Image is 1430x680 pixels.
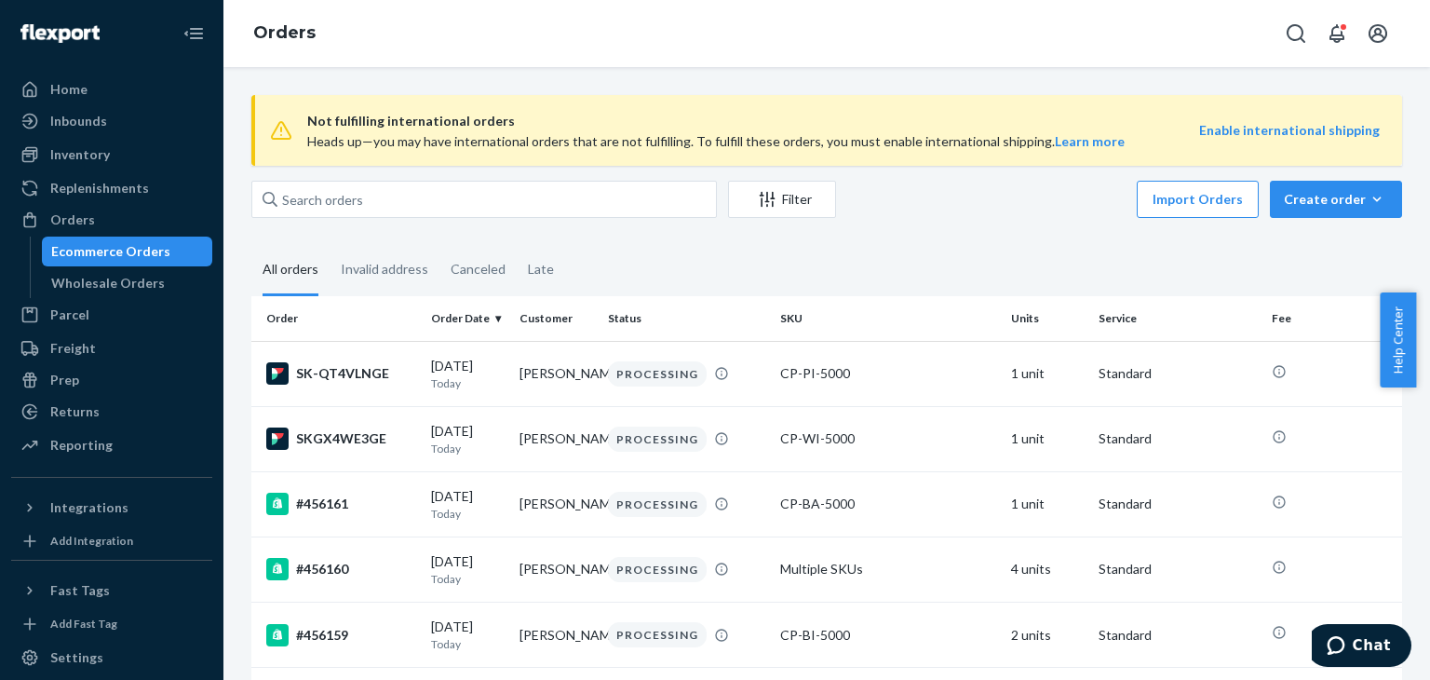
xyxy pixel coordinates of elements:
[431,618,505,652] div: [DATE]
[1004,603,1092,668] td: 2 units
[431,357,505,391] div: [DATE]
[780,626,995,645] div: CP-BI-5000
[1359,15,1396,52] button: Open account menu
[11,430,212,460] a: Reporting
[431,441,505,456] p: Today
[512,603,600,668] td: [PERSON_NAME]
[50,498,128,517] div: Integrations
[266,493,416,515] div: #456161
[528,245,554,293] div: Late
[50,112,107,130] div: Inbounds
[1277,15,1315,52] button: Open Search Box
[512,537,600,602] td: [PERSON_NAME]
[263,245,318,296] div: All orders
[51,242,170,261] div: Ecommerce Orders
[431,422,505,456] div: [DATE]
[175,15,212,52] button: Close Navigation
[1004,341,1092,406] td: 1 unit
[238,7,331,61] ol: breadcrumbs
[50,436,113,455] div: Reporting
[253,22,316,43] a: Orders
[42,237,213,266] a: Ecommerce Orders
[11,333,212,363] a: Freight
[451,245,506,293] div: Canceled
[1099,560,1256,578] p: Standard
[424,296,512,341] th: Order Date
[1004,537,1092,602] td: 4 units
[431,552,505,587] div: [DATE]
[50,211,95,229] div: Orders
[11,300,212,330] a: Parcel
[512,471,600,537] td: [PERSON_NAME]
[1099,429,1256,448] p: Standard
[1099,495,1256,513] p: Standard
[42,268,213,298] a: Wholesale Orders
[1318,15,1356,52] button: Open notifications
[11,576,212,605] button: Fast Tags
[11,173,212,203] a: Replenishments
[608,361,707,387] div: PROCESSING
[50,371,79,389] div: Prep
[1055,133,1125,149] a: Learn more
[1137,181,1259,218] button: Import Orders
[266,624,416,646] div: #456159
[307,110,1199,132] span: Not fulfilling international orders
[512,341,600,406] td: [PERSON_NAME]
[608,492,707,517] div: PROCESSING
[11,397,212,427] a: Returns
[11,643,212,673] a: Settings
[50,80,88,99] div: Home
[1004,406,1092,471] td: 1 unit
[608,622,707,647] div: PROCESSING
[431,506,505,522] p: Today
[780,495,995,513] div: CP-BA-5000
[608,557,707,582] div: PROCESSING
[50,402,100,421] div: Returns
[1312,624,1411,671] iframe: Opens a widget where you can chat to one of our agents
[50,339,96,358] div: Freight
[341,245,428,293] div: Invalid address
[50,648,103,667] div: Settings
[266,558,416,580] div: #456160
[1199,122,1380,138] a: Enable international shipping
[1099,364,1256,383] p: Standard
[20,24,100,43] img: Flexport logo
[11,140,212,170] a: Inventory
[266,362,416,385] div: SK-QT4VLNGE
[1270,181,1402,218] button: Create order
[600,296,773,341] th: Status
[1264,296,1402,341] th: Fee
[431,571,505,587] p: Today
[11,365,212,395] a: Prep
[1004,471,1092,537] td: 1 unit
[50,145,110,164] div: Inventory
[251,181,717,218] input: Search orders
[11,530,212,552] a: Add Integration
[512,406,600,471] td: [PERSON_NAME]
[431,636,505,652] p: Today
[11,205,212,235] a: Orders
[51,274,165,292] div: Wholesale Orders
[307,133,1125,149] span: Heads up—you may have international orders that are not fulfilling. To fulfill these orders, you ...
[1284,190,1388,209] div: Create order
[729,190,835,209] div: Filter
[780,364,995,383] div: CP-PI-5000
[608,427,707,452] div: PROCESSING
[11,613,212,635] a: Add Fast Tag
[431,487,505,522] div: [DATE]
[251,296,424,341] th: Order
[50,581,110,600] div: Fast Tags
[773,296,1003,341] th: SKU
[1004,296,1092,341] th: Units
[773,537,1003,602] td: Multiple SKUs
[431,375,505,391] p: Today
[1091,296,1263,341] th: Service
[266,428,416,450] div: SKGX4WE3GE
[1380,292,1416,388] span: Help Center
[728,181,836,218] button: Filter
[1099,626,1256,645] p: Standard
[50,306,89,324] div: Parcel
